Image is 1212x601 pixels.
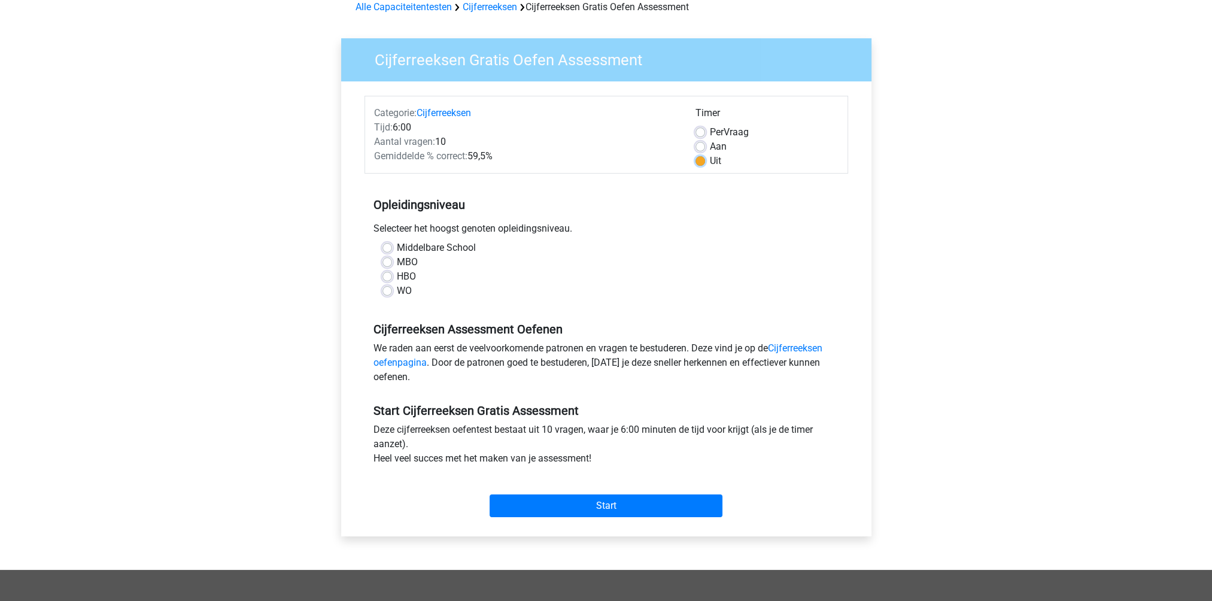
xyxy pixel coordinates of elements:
label: Aan [710,139,727,154]
div: Timer [695,106,839,125]
h5: Start Cijferreeksen Gratis Assessment [373,403,839,418]
a: Cijferreeksen [463,1,517,13]
span: Per [710,126,724,138]
input: Start [490,494,722,517]
h5: Opleidingsniveau [373,193,839,217]
div: 59,5% [365,149,687,163]
label: HBO [397,269,416,284]
div: We raden aan eerst de veelvoorkomende patronen en vragen te bestuderen. Deze vind je op de . Door... [364,341,848,389]
div: 6:00 [365,120,687,135]
h5: Cijferreeksen Assessment Oefenen [373,322,839,336]
span: Gemiddelde % correct: [374,150,467,162]
div: Deze cijferreeksen oefentest bestaat uit 10 vragen, waar je 6:00 minuten de tijd voor krijgt (als... [364,423,848,471]
label: MBO [397,255,418,269]
label: Uit [710,154,721,168]
h3: Cijferreeksen Gratis Oefen Assessment [360,46,862,69]
div: 10 [365,135,687,149]
span: Categorie: [374,107,417,119]
label: WO [397,284,412,298]
div: Selecteer het hoogst genoten opleidingsniveau. [364,221,848,241]
a: Cijferreeksen [417,107,471,119]
span: Tijd: [374,122,393,133]
span: Aantal vragen: [374,136,435,147]
a: Alle Capaciteitentesten [356,1,452,13]
label: Vraag [710,125,749,139]
label: Middelbare School [397,241,476,255]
